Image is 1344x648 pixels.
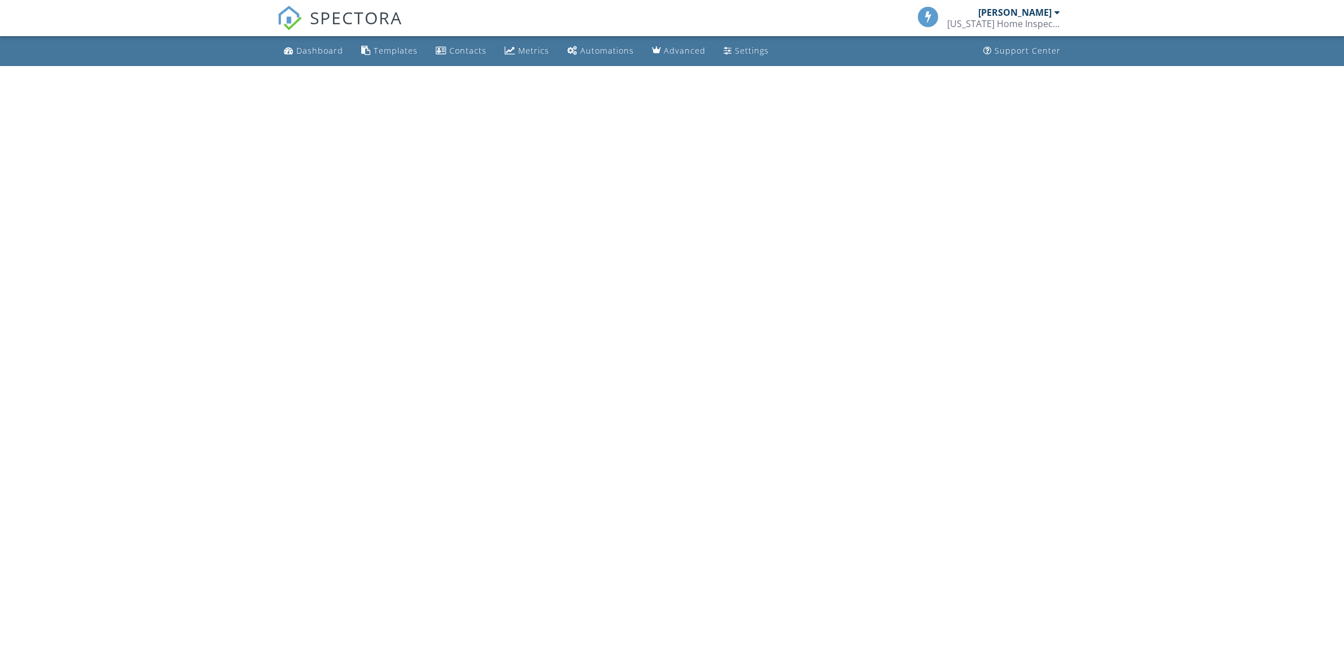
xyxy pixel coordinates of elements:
[296,45,343,56] div: Dashboard
[431,41,491,62] a: Contacts
[374,45,418,56] div: Templates
[310,6,402,29] span: SPECTORA
[449,45,487,56] div: Contacts
[947,18,1060,29] div: Florida Home Inspections FM
[978,7,1052,18] div: [PERSON_NAME]
[357,41,422,62] a: Templates
[277,6,302,30] img: The Best Home Inspection Software - Spectora
[518,45,549,56] div: Metrics
[979,41,1065,62] a: Support Center
[500,41,554,62] a: Metrics
[647,41,710,62] a: Advanced
[563,41,638,62] a: Automations (Basic)
[279,41,348,62] a: Dashboard
[735,45,769,56] div: Settings
[580,45,634,56] div: Automations
[719,41,773,62] a: Settings
[664,45,706,56] div: Advanced
[995,45,1061,56] div: Support Center
[277,15,402,39] a: SPECTORA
